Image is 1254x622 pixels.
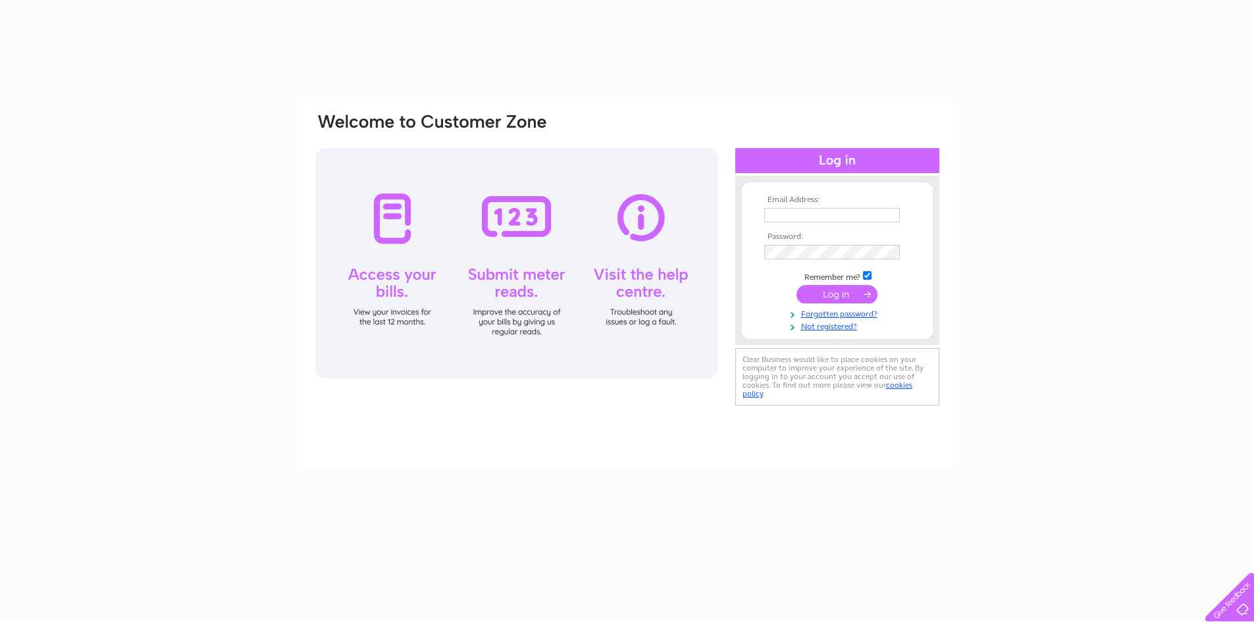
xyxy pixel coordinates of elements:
[764,307,914,319] a: Forgotten password?
[761,232,914,242] th: Password:
[797,285,877,303] input: Submit
[743,380,912,398] a: cookies policy
[735,348,939,405] div: Clear Business would like to place cookies on your computer to improve your experience of the sit...
[761,195,914,205] th: Email Address:
[764,319,914,332] a: Not registered?
[761,269,914,282] td: Remember me?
